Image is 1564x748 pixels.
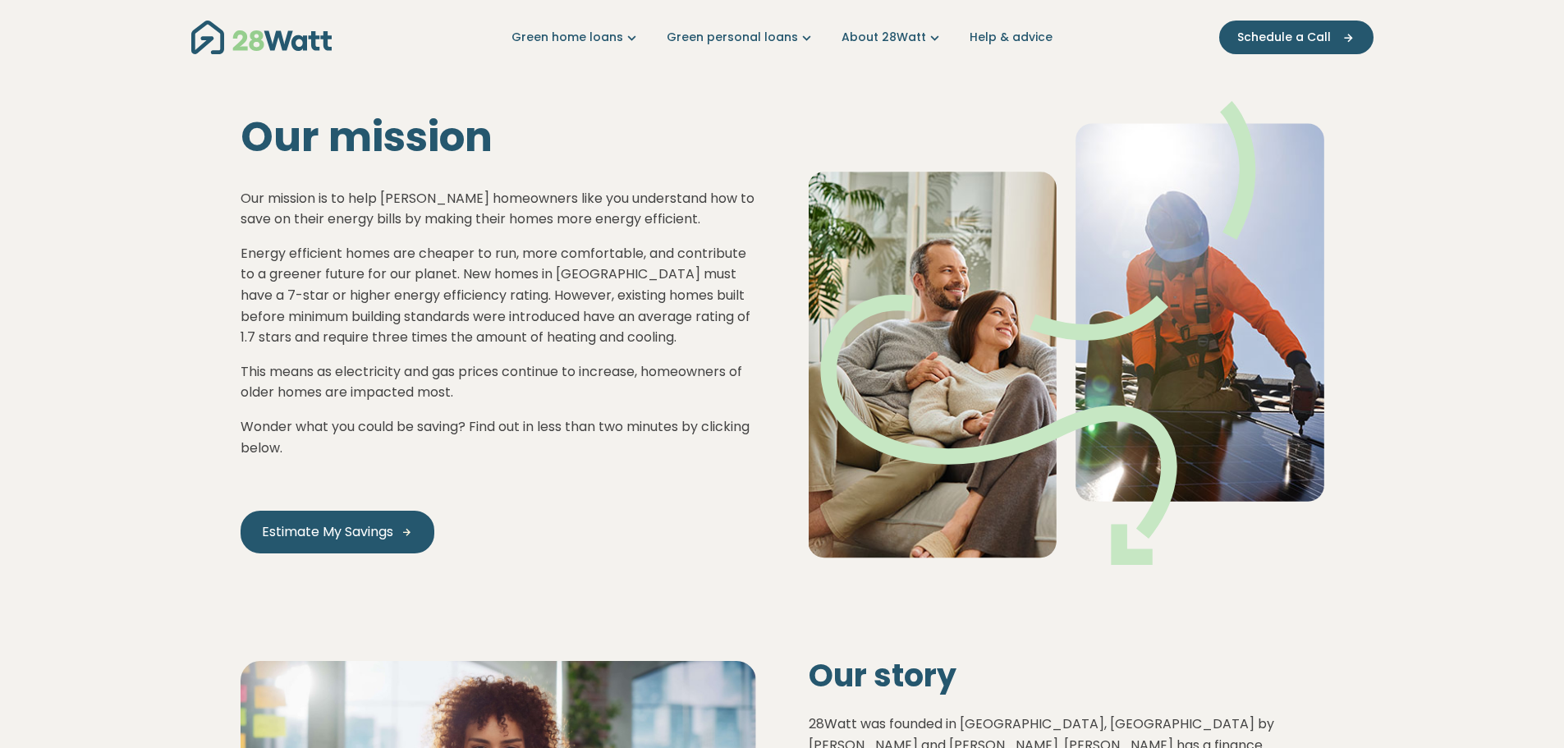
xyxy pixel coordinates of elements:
p: Energy efficient homes are cheaper to run, more comfortable, and contribute to a greener future f... [241,243,756,348]
a: Green home loans [511,29,640,46]
a: Estimate My Savings [241,511,434,553]
button: Schedule a Call [1219,21,1374,54]
a: Help & advice [970,29,1053,46]
img: 28Watt [191,21,332,54]
nav: Main navigation [191,16,1374,58]
p: Our mission is to help [PERSON_NAME] homeowners like you understand how to save on their energy b... [241,188,756,230]
p: Wonder what you could be saving? Find out in less than two minutes by clicking below. [241,416,756,458]
h1: Our mission [241,112,756,162]
p: This means as electricity and gas prices continue to increase, homeowners of older homes are impa... [241,361,756,403]
h2: Our story [809,657,1324,695]
span: Schedule a Call [1237,29,1331,46]
a: Green personal loans [667,29,815,46]
span: Estimate My Savings [262,522,393,542]
a: About 28Watt [842,29,943,46]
